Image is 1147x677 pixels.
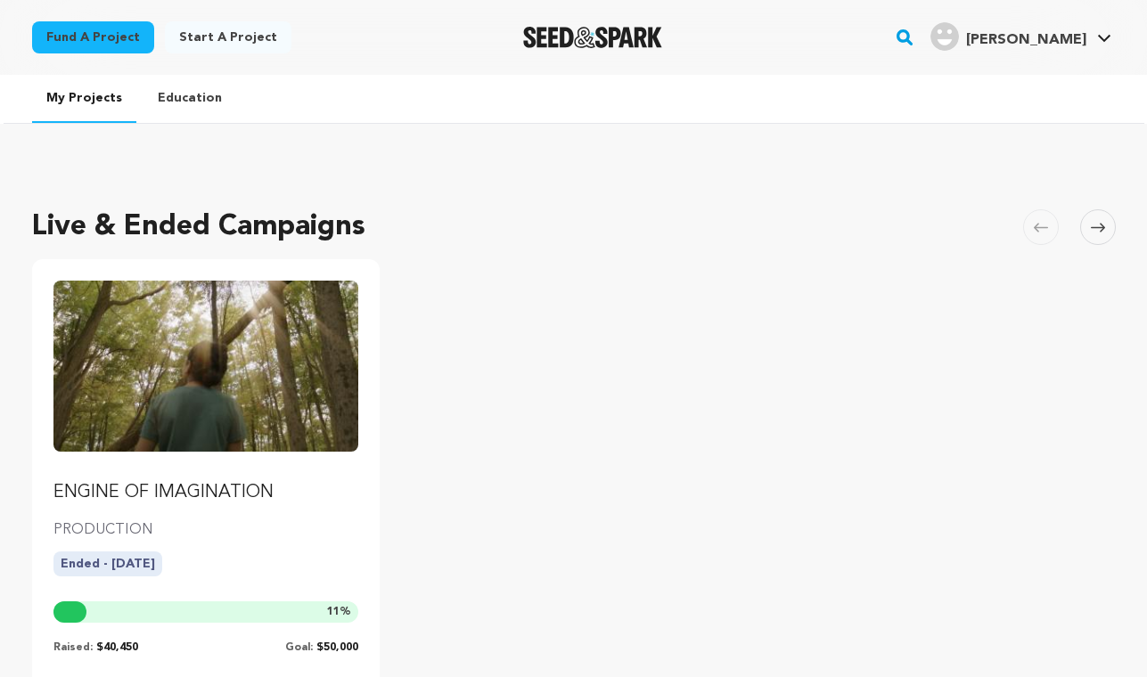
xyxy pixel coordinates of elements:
span: Goal: [285,642,313,653]
a: Education [143,75,236,121]
span: Raised: [53,642,93,653]
div: Sarah S.'s Profile [930,22,1086,51]
a: Fund a project [32,21,154,53]
a: Seed&Spark Homepage [523,27,663,48]
p: PRODUCTION [53,519,359,541]
span: 11 [327,607,340,617]
span: $40,450 [96,642,138,653]
p: Ended - [DATE] [53,551,162,576]
span: [PERSON_NAME] [966,33,1086,47]
img: Seed&Spark Logo Dark Mode [523,27,663,48]
span: Sarah S.'s Profile [927,19,1115,56]
h2: Live & Ended Campaigns [32,206,365,249]
a: My Projects [32,75,136,123]
img: user.png [930,22,959,51]
p: ENGINE OF IMAGINATION [53,480,359,505]
a: Sarah S.'s Profile [927,19,1115,51]
span: % [327,605,351,619]
a: Start a project [165,21,291,53]
a: Fund ENGINE OF IMAGINATION [53,281,359,505]
span: $50,000 [316,642,358,653]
